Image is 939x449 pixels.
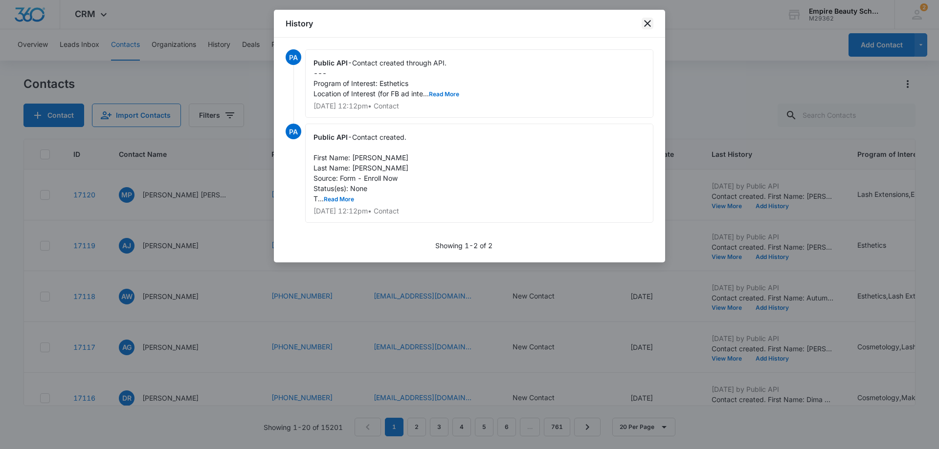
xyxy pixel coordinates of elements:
button: close [642,18,653,29]
div: - [305,49,653,118]
p: [DATE] 12:12pm • Contact [313,103,645,109]
div: - [305,124,653,223]
button: Read More [429,91,459,97]
button: Read More [324,196,354,202]
span: PA [286,49,301,65]
span: PA [286,124,301,139]
h1: History [286,18,313,29]
span: Public API [313,133,348,141]
p: [DATE] 12:12pm • Contact [313,208,645,214]
p: Showing 1-2 of 2 [435,240,492,251]
span: Contact created. First Name: [PERSON_NAME] Last Name: [PERSON_NAME] Source: Form - Enroll Now Sta... [313,133,408,203]
span: Contact created through API. --- Program of Interest: Esthetics Location of Interest (for FB ad i... [313,59,459,98]
span: Public API [313,59,348,67]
